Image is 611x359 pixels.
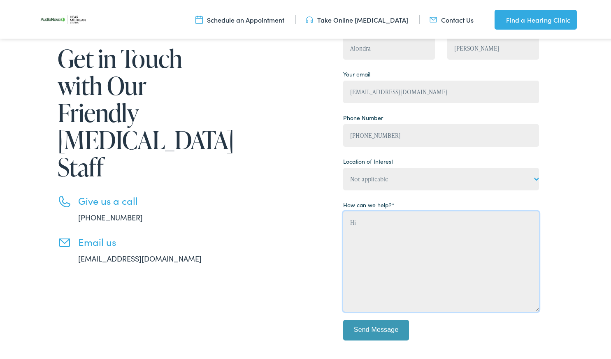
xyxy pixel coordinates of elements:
[78,234,226,246] h3: Email us
[343,199,395,208] label: How can we help?
[78,193,226,205] h3: Give us a call
[195,14,284,23] a: Schedule an Appointment
[343,79,539,102] input: example@gmail.com
[343,123,539,145] input: (XXX) XXX - XXXX
[343,318,409,339] input: Send Message
[430,14,474,23] a: Contact Us
[343,155,393,164] label: Location of Interest
[495,13,502,23] img: utility icon
[343,35,435,58] input: First Name
[78,252,202,262] a: [EMAIL_ADDRESS][DOMAIN_NAME]
[495,8,577,28] a: Find a Hearing Clinic
[343,23,539,345] form: Contact form
[78,211,143,221] a: [PHONE_NUMBER]
[343,112,383,120] label: Phone Number
[58,43,226,179] h1: Get in Touch with Our Friendly [MEDICAL_DATA] Staff
[430,14,437,23] img: utility icon
[447,35,539,58] input: Last Name
[306,14,313,23] img: utility icon
[306,14,408,23] a: Take Online [MEDICAL_DATA]
[343,68,370,77] label: Your email
[195,14,203,23] img: utility icon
